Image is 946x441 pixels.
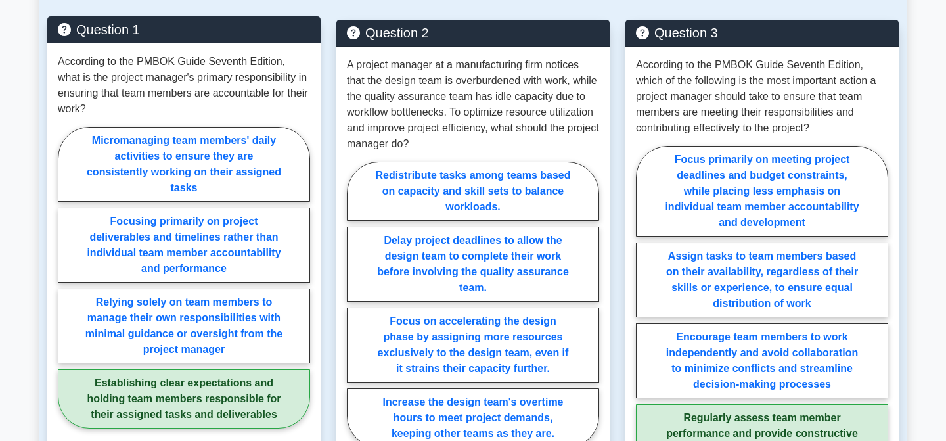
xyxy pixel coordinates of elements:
[347,227,599,302] label: Delay project deadlines to allow the design team to complete their work before involving the qual...
[636,323,888,398] label: Encourage team members to work independently and avoid collaboration to minimize conflicts and st...
[636,146,888,237] label: Focus primarily on meeting project deadlines and budget constraints, while placing less emphasis ...
[58,22,310,37] h5: Question 1
[347,25,599,41] h5: Question 2
[58,369,310,429] label: Establishing clear expectations and holding team members responsible for their assigned tasks and...
[58,208,310,283] label: Focusing primarily on project deliverables and timelines rather than individual team member accou...
[636,57,888,136] p: According to the PMBOK Guide Seventh Edition, which of the following is the most important action...
[58,289,310,363] label: Relying solely on team members to manage their own responsibilities with minimal guidance or over...
[636,243,888,317] label: Assign tasks to team members based on their availability, regardless of their skills or experienc...
[636,25,888,41] h5: Question 3
[58,127,310,202] label: Micromanaging team members' daily activities to ensure they are consistently working on their ass...
[347,308,599,383] label: Focus on accelerating the design phase by assigning more resources exclusively to the design team...
[347,162,599,221] label: Redistribute tasks among teams based on capacity and skill sets to balance workloads.
[347,57,599,152] p: A project manager at a manufacturing firm notices that the design team is overburdened with work,...
[58,54,310,117] p: According to the PMBOK Guide Seventh Edition, what is the project manager's primary responsibilit...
